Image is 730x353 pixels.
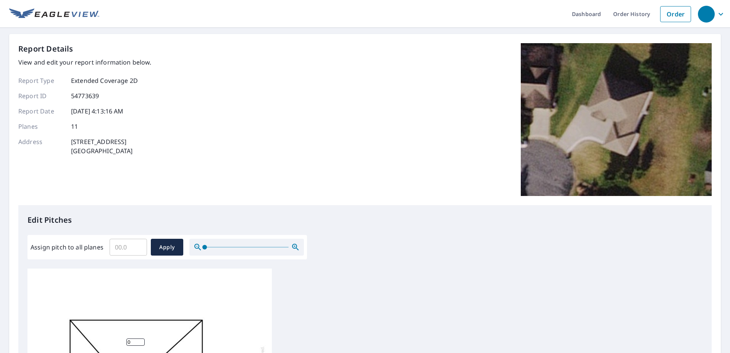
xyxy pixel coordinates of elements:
[71,91,99,100] p: 54773639
[660,6,691,22] a: Order
[521,43,712,196] img: Top image
[157,243,177,252] span: Apply
[31,243,103,252] label: Assign pitch to all planes
[71,137,133,155] p: [STREET_ADDRESS] [GEOGRAPHIC_DATA]
[18,58,152,67] p: View and edit your report information below.
[27,214,703,226] p: Edit Pitches
[18,122,64,131] p: Planes
[71,107,124,116] p: [DATE] 4:13:16 AM
[18,91,64,100] p: Report ID
[151,239,183,256] button: Apply
[18,107,64,116] p: Report Date
[9,8,99,20] img: EV Logo
[71,76,138,85] p: Extended Coverage 2D
[110,236,147,258] input: 00.0
[18,43,73,55] p: Report Details
[18,137,64,155] p: Address
[71,122,78,131] p: 11
[18,76,64,85] p: Report Type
